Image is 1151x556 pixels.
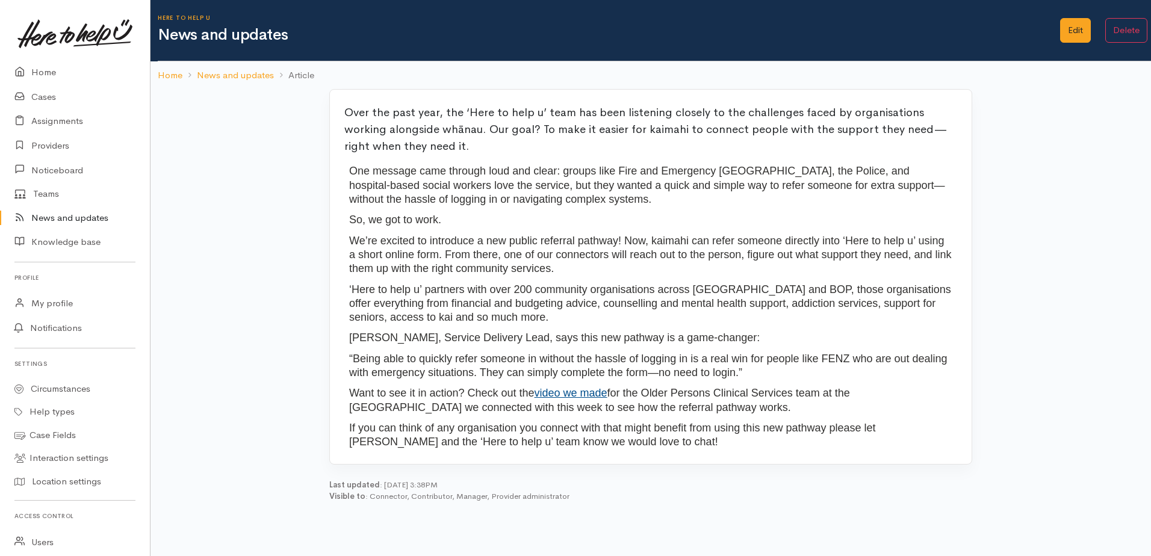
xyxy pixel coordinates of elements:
h1: News and updates [158,26,1046,44]
p: “Being able to quickly refer someone in without the hassle of logging in is a real win for people... [344,352,957,380]
b: Visible to [329,491,365,501]
a: Edit [1060,18,1091,43]
p: We’re excited to introduce a new public referral pathway! Now, kaimahi can refer someone directly... [344,234,957,276]
a: video we made [535,387,607,399]
div: : Connector, Contributor, Manager, Provider administrator [329,490,972,502]
h6: Profile [14,270,135,286]
h6: Settings [14,356,135,372]
p: Over the past year, the ‘Here to help u’ team has been listening closely to the challenges faced ... [344,104,957,155]
p: So, we got to work. [344,213,957,227]
p: ‘Here to help u’ partners with over 200 community organisations across [GEOGRAPHIC_DATA] and BOP,... [344,283,957,325]
button: Delete [1105,18,1147,43]
p: If you can think of any organisation you connect with that might benefit from using this new path... [344,421,957,449]
h6: Here to help u [158,14,1046,21]
b: Last updated [329,480,380,490]
a: News and updates [197,69,274,82]
li: Article [274,69,314,82]
div: : [DATE] 3:38PM [329,479,972,502]
h6: Access control [14,508,135,524]
p: Want to see it in action? Check out the for the Older Persons Clinical Services team at the [GEOG... [344,386,957,415]
nav: breadcrumb [150,61,1151,90]
a: Home [158,69,182,82]
p: [PERSON_NAME], Service Delivery Lead, says this new pathway is a game-changer: [344,331,957,345]
p: One message came through loud and clear: groups like Fire and Emergency [GEOGRAPHIC_DATA], the Po... [344,164,957,206]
